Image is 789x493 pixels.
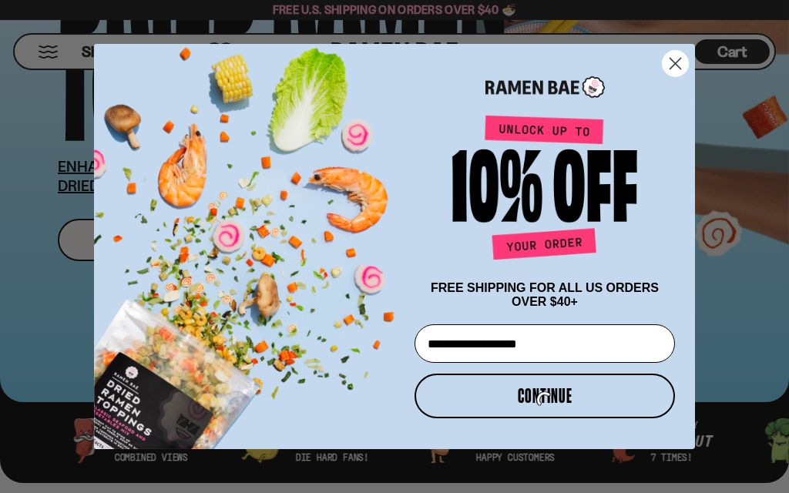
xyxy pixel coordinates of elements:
[485,75,605,100] img: Ramen Bae Logo
[415,374,675,418] button: CONTINUE
[662,50,689,77] button: Close dialog
[448,115,641,266] img: Unlock up to 10% off
[94,30,408,449] img: ce7035ce-2e49-461c-ae4b-8ade7372f32c.png
[431,281,659,308] span: FREE SHIPPING FOR ALL US ORDERS OVER $40+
